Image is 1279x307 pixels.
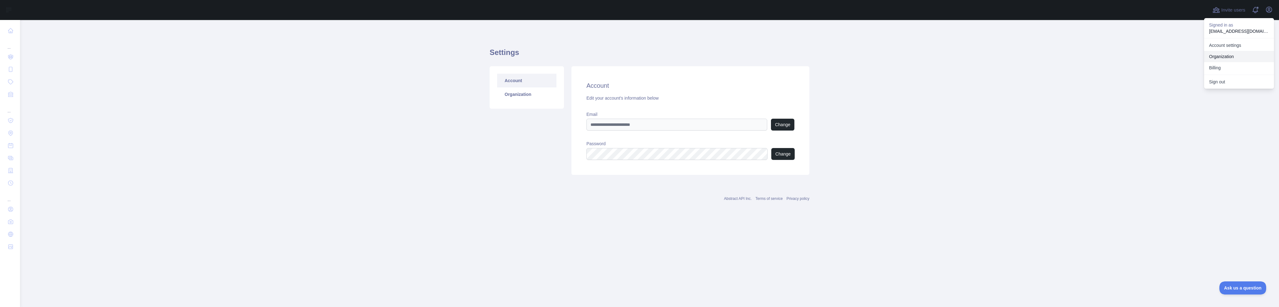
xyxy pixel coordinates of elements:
[1219,281,1267,295] iframe: Toggle Customer Support
[1209,28,1269,34] p: [EMAIL_ADDRESS][DOMAIN_NAME]
[787,196,809,201] a: Privacy policy
[724,196,752,201] a: Abstract API Inc.
[771,119,794,131] button: Change
[1211,5,1247,15] button: Invite users
[586,111,794,117] label: Email
[1204,51,1274,62] a: Organization
[1204,76,1274,87] button: Sign out
[5,101,15,114] div: ...
[497,87,556,101] a: Organization
[771,148,795,160] button: Change
[586,141,794,147] label: Password
[1204,62,1274,73] button: Billing
[490,47,809,62] h1: Settings
[497,74,556,87] a: Account
[586,81,794,90] h2: Account
[1204,40,1274,51] a: Account settings
[755,196,783,201] a: Terms of service
[5,190,15,202] div: ...
[5,37,15,50] div: ...
[1221,7,1245,14] span: Invite users
[1209,22,1269,28] p: Signed in as
[586,95,794,101] div: Edit your account's information below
